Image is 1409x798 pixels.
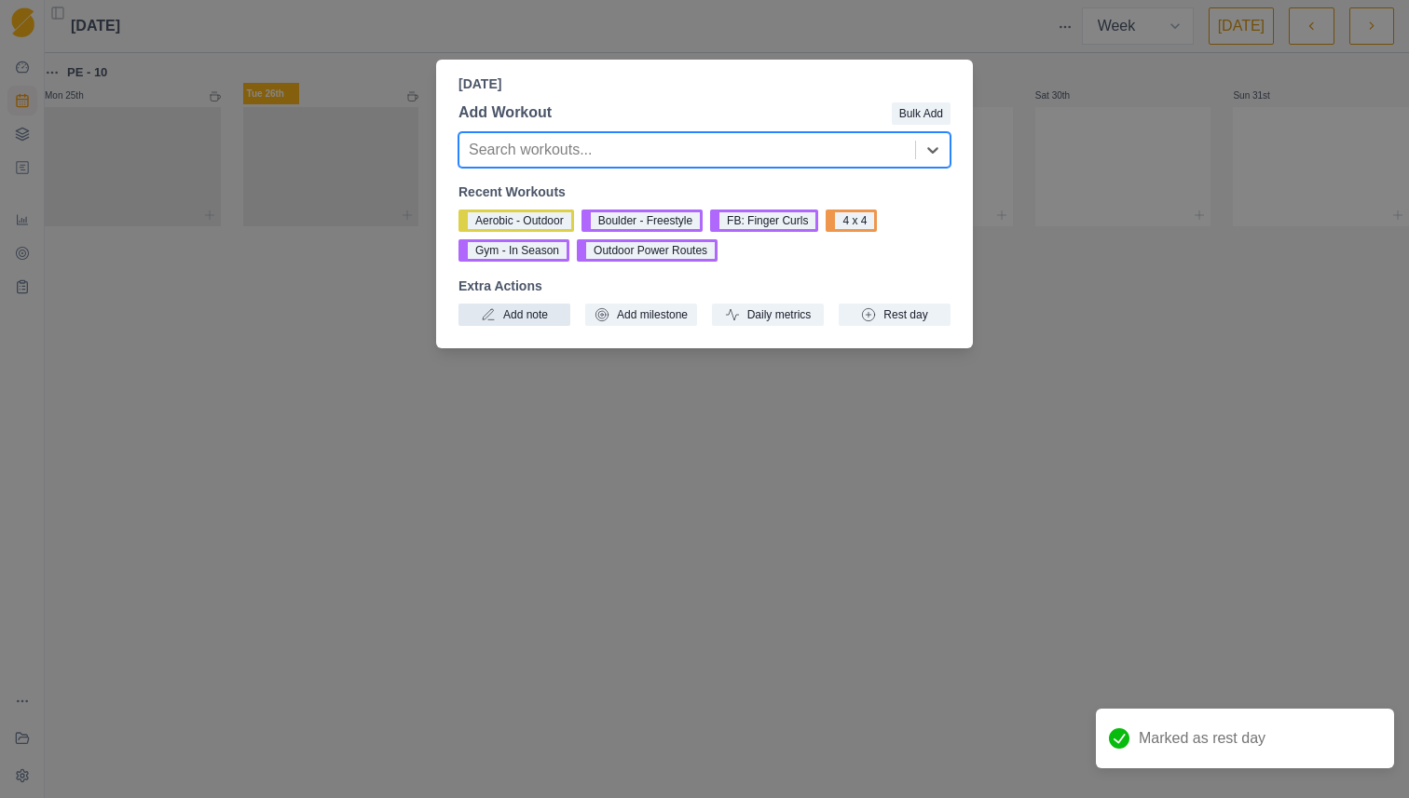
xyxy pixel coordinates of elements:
button: Outdoor Power Routes [577,239,718,262]
button: Rest day [839,304,951,326]
button: Aerobic - Outdoor [458,210,574,232]
button: FB: Finger Curls [710,210,818,232]
button: Bulk Add [892,102,951,125]
button: Boulder - Freestyle [581,210,703,232]
p: Add Workout [458,101,552,124]
div: Marked as rest day [1096,709,1394,768]
p: Recent Workouts [458,183,951,202]
button: Daily metrics [712,304,824,326]
button: Add note [458,304,570,326]
p: Extra Actions [458,277,951,296]
button: Add milestone [585,304,697,326]
p: [DATE] [458,74,951,94]
button: 4 x 4 [826,210,877,232]
button: Gym - In Season [458,239,569,262]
